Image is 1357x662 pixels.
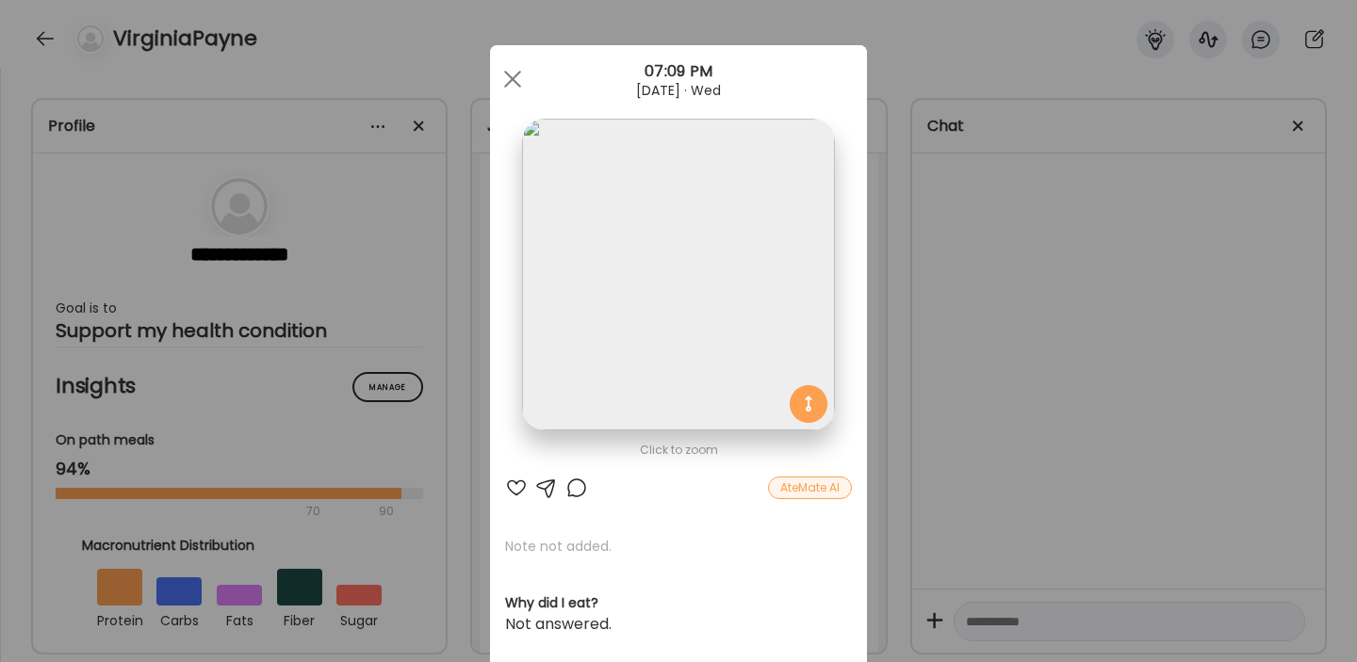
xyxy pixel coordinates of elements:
[505,537,852,556] p: Note not added.
[522,119,834,430] img: images%2FtwwEZewh8KdZExLleC1STZLIVy23%2FrVgZQT1zY2HMt1N6YHB9%2FOEnxxCtJppSJxXSW4jAV_1080
[505,613,852,636] div: Not answered.
[490,60,867,83] div: 07:09 PM
[768,476,852,499] div: AteMate AI
[490,83,867,98] div: [DATE] · Wed
[505,593,852,613] h3: Why did I eat?
[505,439,852,461] div: Click to zoom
